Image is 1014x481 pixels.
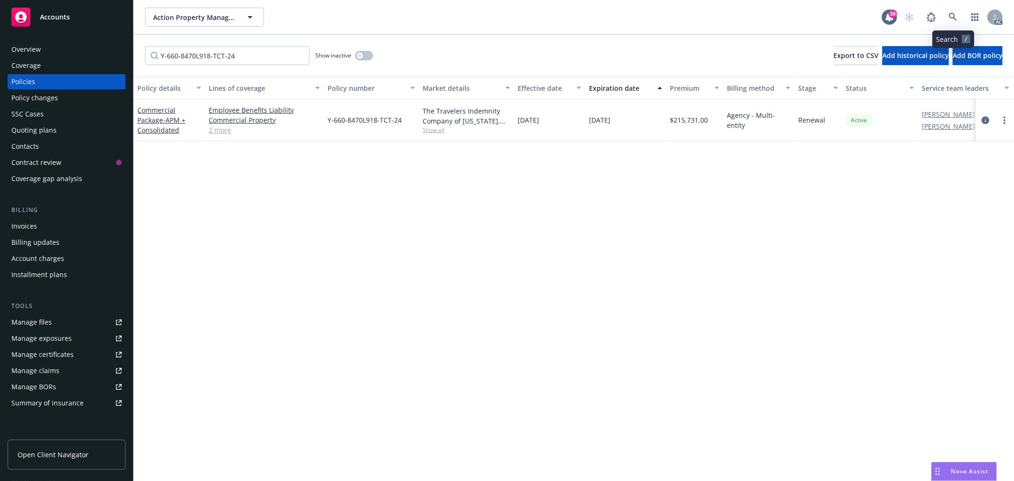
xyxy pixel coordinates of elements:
a: Commercial Package [137,106,185,135]
a: Manage files [8,315,126,330]
button: Billing method [723,77,794,99]
div: Effective date [518,83,571,93]
a: Account charges [8,251,126,266]
a: Start snowing [900,8,919,27]
span: Show inactive [315,51,351,59]
a: Coverage [8,58,126,73]
span: Add historical policy [882,51,949,60]
div: Expiration date [589,83,652,93]
div: Policy number [328,83,405,93]
a: Installment plans [8,267,126,282]
button: Nova Assist [931,462,997,481]
span: Renewal [798,115,825,125]
a: Report a Bug [922,8,941,27]
a: Policies [8,74,126,89]
a: Employee Benefits Liability [209,105,320,115]
button: Action Property Management Inc. [145,8,264,27]
button: Premium [666,77,723,99]
div: Manage BORs [11,379,56,394]
a: Switch app [966,8,985,27]
a: Manage claims [8,363,126,378]
a: Summary of insurance [8,395,126,411]
div: 38 [888,10,897,18]
button: Policy number [324,77,419,99]
a: Accounts [8,4,126,30]
span: Active [850,116,869,125]
a: [PERSON_NAME] [922,109,975,119]
div: Stage [798,83,828,93]
a: Commercial Property [209,115,320,125]
div: Billing [8,205,126,215]
button: Market details [419,77,514,99]
div: Installment plans [11,267,67,282]
div: Market details [423,83,500,93]
a: Overview [8,42,126,57]
div: Policies [11,74,35,89]
a: Search [944,8,963,27]
div: The Travelers Indemnity Company of [US_STATE], Travelers Insurance [423,106,510,126]
button: Lines of coverage [205,77,324,99]
div: Analytics hub [8,430,126,439]
a: Contacts [8,139,126,154]
div: Lines of coverage [209,83,309,93]
div: Status [846,83,904,93]
div: Policy changes [11,90,58,106]
span: [DATE] [589,115,610,125]
a: Policy changes [8,90,126,106]
div: Contract review [11,155,61,170]
button: Stage [794,77,842,99]
div: Premium [670,83,709,93]
span: $215,731.00 [670,115,708,125]
button: Add BOR policy [953,46,1003,65]
button: Effective date [514,77,585,99]
span: Add BOR policy [953,51,1003,60]
div: Summary of insurance [11,395,84,411]
div: Account charges [11,251,64,266]
div: Tools [8,301,126,311]
div: Quoting plans [11,123,57,138]
span: Action Property Management Inc. [153,12,235,22]
a: Manage exposures [8,331,126,346]
button: Status [842,77,918,99]
a: Invoices [8,219,126,234]
span: Agency - Multi-entity [727,110,791,130]
button: Export to CSV [833,46,879,65]
a: circleInformation [980,115,991,126]
a: Contract review [8,155,126,170]
button: Policy details [134,77,205,99]
a: [PERSON_NAME] [922,121,975,131]
div: Billing method [727,83,780,93]
div: Coverage gap analysis [11,171,82,186]
div: Policy details [137,83,191,93]
a: Quoting plans [8,123,126,138]
div: Manage files [11,315,52,330]
span: Export to CSV [833,51,879,60]
span: Nova Assist [951,467,989,475]
a: more [999,115,1010,126]
div: Contacts [11,139,39,154]
a: Manage BORs [8,379,126,394]
div: Manage certificates [11,347,74,362]
span: [DATE] [518,115,539,125]
a: Manage certificates [8,347,126,362]
div: Coverage [11,58,41,73]
span: Open Client Navigator [18,450,88,460]
span: Accounts [40,13,70,21]
div: Drag to move [932,462,944,481]
div: Manage exposures [11,331,72,346]
div: SSC Cases [11,106,44,122]
a: Coverage gap analysis [8,171,126,186]
div: Manage claims [11,363,59,378]
div: Overview [11,42,41,57]
div: Billing updates [11,235,59,250]
a: Billing updates [8,235,126,250]
a: 2 more [209,125,320,135]
button: Add historical policy [882,46,949,65]
button: Service team leaders [918,77,1013,99]
button: Expiration date [585,77,666,99]
a: SSC Cases [8,106,126,122]
span: Show all [423,126,510,134]
div: Invoices [11,219,37,234]
span: Y-660-8470L918-TCT-24 [328,115,402,125]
